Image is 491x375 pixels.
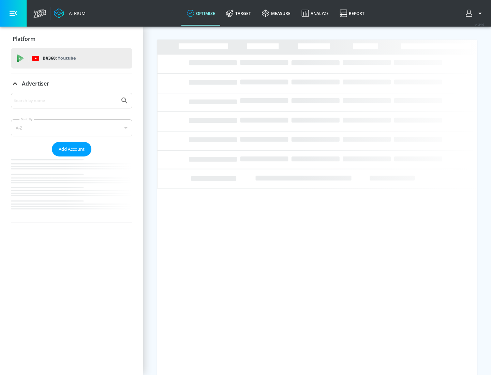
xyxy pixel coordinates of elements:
[296,1,334,26] a: Analyze
[43,55,76,62] p: DV360:
[11,93,132,223] div: Advertiser
[11,74,132,93] div: Advertiser
[334,1,370,26] a: Report
[11,156,132,223] nav: list of Advertiser
[59,145,85,153] span: Add Account
[54,8,86,18] a: Atrium
[11,119,132,136] div: A-Z
[181,1,221,26] a: optimize
[11,48,132,69] div: DV360: Youtube
[475,22,484,26] span: v 4.24.0
[19,117,34,121] label: Sort By
[52,142,91,156] button: Add Account
[14,96,117,105] input: Search by name
[58,55,76,62] p: Youtube
[11,29,132,48] div: Platform
[221,1,256,26] a: Target
[22,80,49,87] p: Advertiser
[13,35,35,43] p: Platform
[256,1,296,26] a: measure
[66,10,86,16] div: Atrium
